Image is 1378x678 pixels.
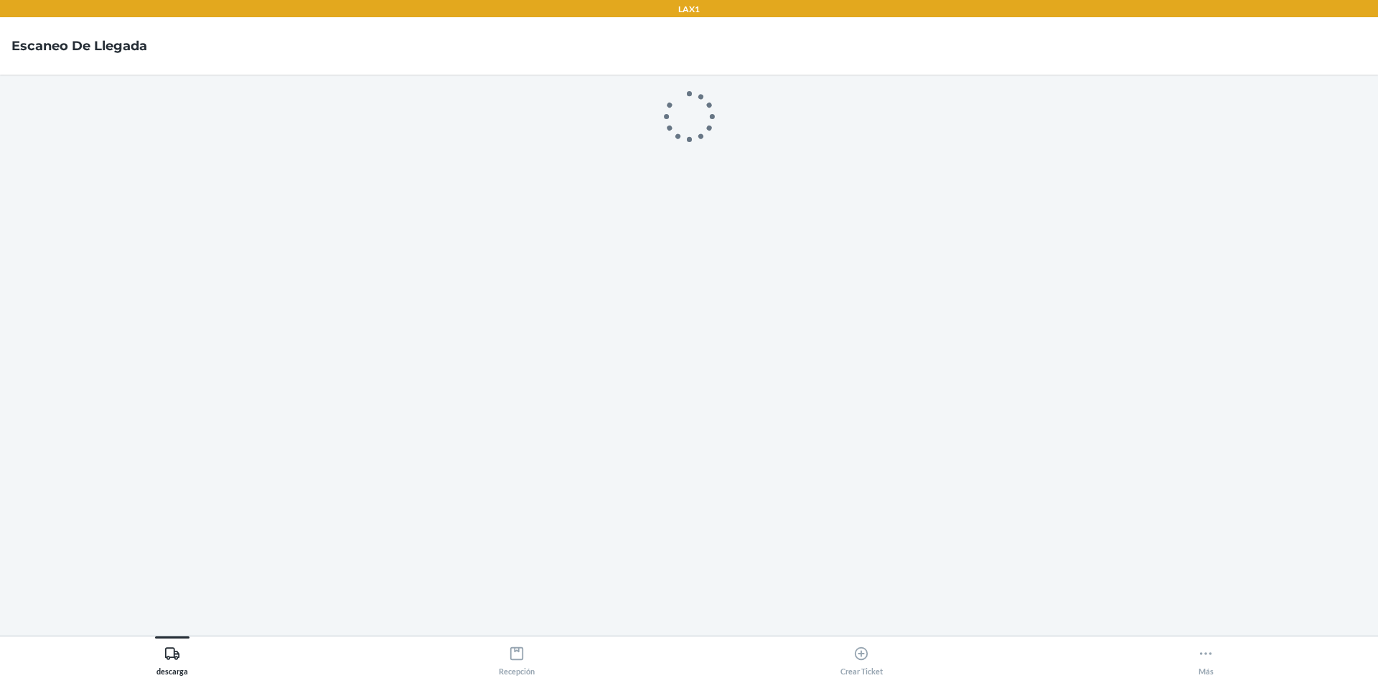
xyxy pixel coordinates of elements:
[11,37,147,55] h4: Escaneo de llegada
[156,640,188,676] div: descarga
[1033,636,1378,676] button: Más
[1198,640,1214,676] div: Más
[678,3,700,16] p: LAX1
[840,640,883,676] div: Crear Ticket
[344,636,689,676] button: Recepción
[689,636,1033,676] button: Crear Ticket
[499,640,535,676] div: Recepción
